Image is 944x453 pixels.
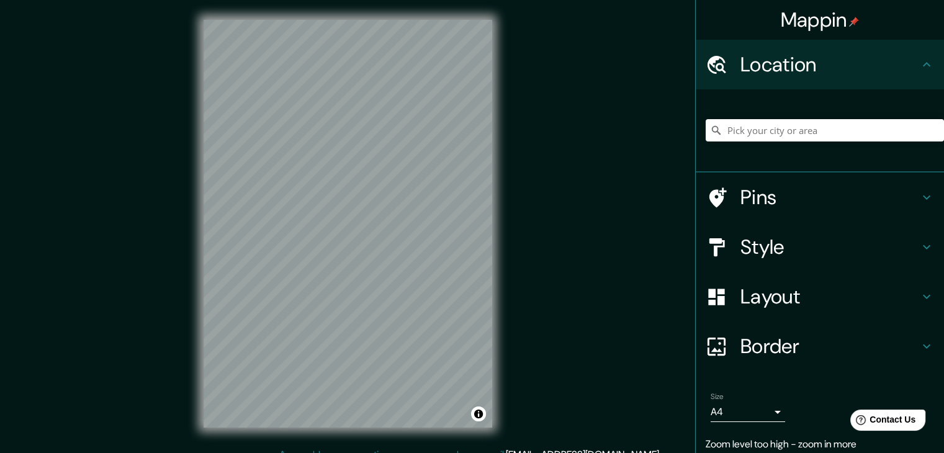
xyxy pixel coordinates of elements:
h4: Layout [740,284,919,309]
div: Border [696,321,944,371]
h4: Border [740,334,919,359]
h4: Location [740,52,919,77]
div: Location [696,40,944,89]
label: Size [711,392,724,402]
div: A4 [711,402,785,422]
p: Zoom level too high - zoom in more [706,437,934,452]
iframe: Help widget launcher [834,405,930,439]
div: Style [696,222,944,272]
img: pin-icon.png [849,17,859,27]
h4: Style [740,235,919,259]
div: Layout [696,272,944,321]
h4: Pins [740,185,919,210]
div: Pins [696,173,944,222]
canvas: Map [204,20,492,428]
h4: Mappin [781,7,860,32]
input: Pick your city or area [706,119,944,141]
button: Toggle attribution [471,406,486,421]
